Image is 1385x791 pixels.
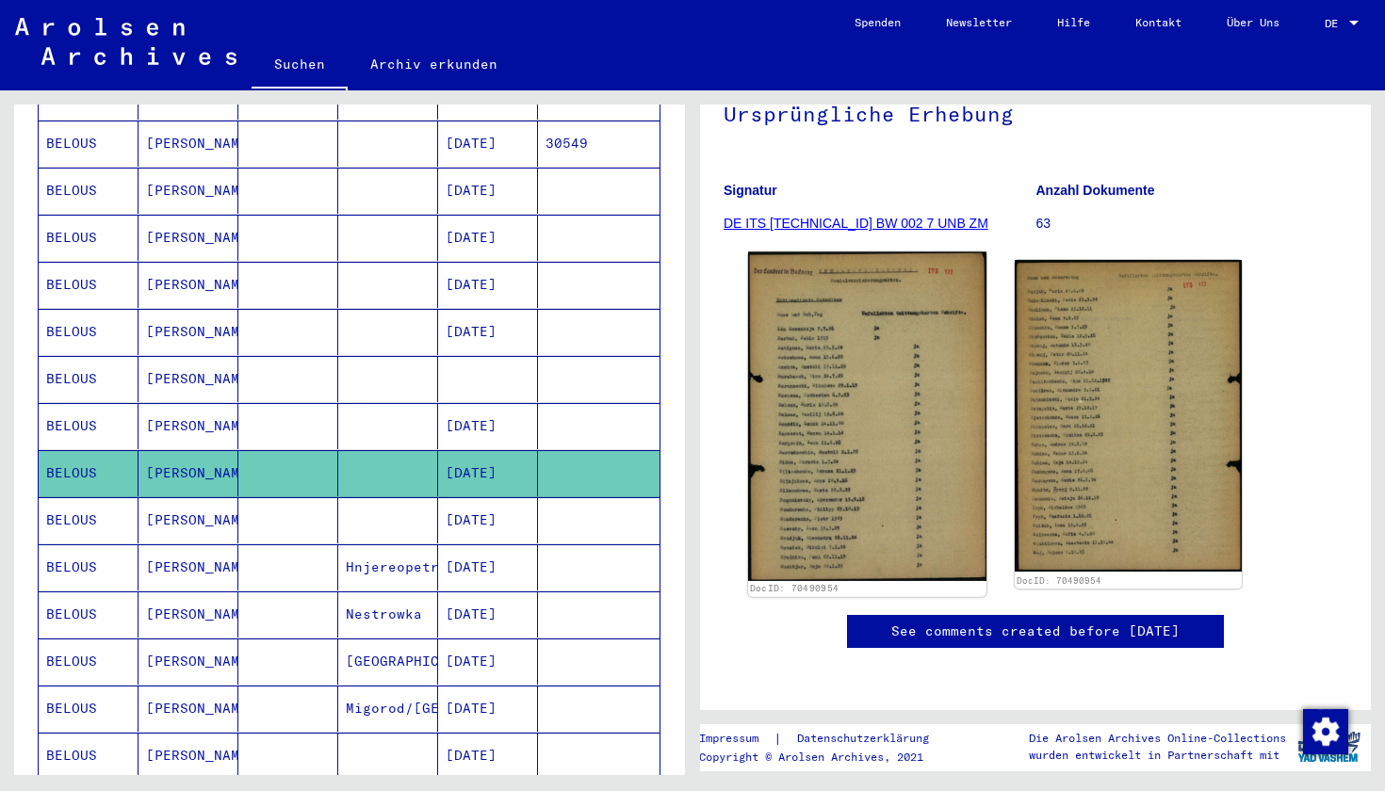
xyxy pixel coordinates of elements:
mat-cell: BELOUS [39,544,138,590]
mat-cell: BELOUS [39,403,138,449]
mat-cell: [PERSON_NAME] [138,638,238,685]
mat-cell: BELOUS [39,215,138,261]
mat-cell: [PERSON_NAME] [138,356,238,402]
mat-cell: [DATE] [438,450,538,496]
mat-cell: BELOUS [39,356,138,402]
b: Signatur [724,183,777,198]
mat-cell: [DATE] [438,544,538,590]
mat-cell: [PERSON_NAME] [138,403,238,449]
mat-cell: BELOUS [39,638,138,685]
mat-cell: [PERSON_NAME] [138,686,238,732]
img: 001.jpg [748,251,986,580]
img: 002.jpg [1015,260,1242,571]
mat-cell: [PERSON_NAME] [138,168,238,214]
img: Zustimmung ändern [1303,709,1348,754]
mat-cell: BELOUS [39,168,138,214]
mat-cell: BELOUS [39,309,138,355]
p: wurden entwickelt in Partnerschaft mit [1029,747,1286,764]
mat-cell: BELOUS [39,686,138,732]
a: Impressum [699,729,774,749]
mat-cell: [PERSON_NAME] [138,215,238,261]
mat-cell: [PERSON_NAME] [138,591,238,638]
mat-cell: [DATE] [438,215,538,261]
mat-cell: [PERSON_NAME] [138,497,238,543]
img: yv_logo.png [1294,723,1364,770]
h1: Ursprüngliche Erhebung [724,71,1347,153]
b: Anzahl Dokumente [1036,183,1155,198]
a: DE ITS [TECHNICAL_ID] BW 002 7 UNB ZM [724,216,988,231]
mat-cell: [PERSON_NAME] [138,450,238,496]
mat-cell: BELOUS [39,450,138,496]
mat-cell: [GEOGRAPHIC_DATA] [338,638,438,685]
mat-cell: [DATE] [438,497,538,543]
mat-cell: BELOUS [39,733,138,779]
mat-cell: [PERSON_NAME] [138,309,238,355]
mat-cell: [DATE] [438,403,538,449]
mat-cell: Nestrowka [338,591,438,638]
mat-cell: [PERSON_NAME] [138,733,238,779]
mat-cell: [PERSON_NAME] [138,262,238,308]
mat-cell: [DATE] [438,591,538,638]
a: See comments created before [DATE] [891,621,1180,641]
a: DocID: 70490954 [750,583,839,594]
mat-cell: [DATE] [438,168,538,214]
mat-cell: BELOUS [39,121,138,167]
mat-cell: [PERSON_NAME] [138,544,238,590]
mat-cell: BELOUS [39,497,138,543]
a: Datenschutzerklärung [782,729,952,749]
mat-cell: [DATE] [438,686,538,732]
mat-cell: [PERSON_NAME] [138,121,238,167]
mat-cell: BELOUS [39,591,138,638]
mat-cell: [DATE] [438,733,538,779]
mat-cell: Migorod/[GEOGRAPHIC_DATA] [338,686,438,732]
a: Suchen [252,41,348,90]
p: Copyright © Arolsen Archives, 2021 [699,749,952,766]
p: 63 [1036,214,1348,234]
mat-cell: [DATE] [438,121,538,167]
img: Arolsen_neg.svg [15,18,236,65]
div: | [699,729,952,749]
mat-cell: [DATE] [438,262,538,308]
mat-cell: Hnjereopetrowsk [338,544,438,590]
mat-cell: 30549 [538,121,660,167]
mat-cell: [DATE] [438,309,538,355]
mat-cell: [DATE] [438,638,538,685]
span: DE [1325,17,1345,30]
a: Archiv erkunden [348,41,520,87]
p: Die Arolsen Archives Online-Collections [1029,730,1286,747]
a: DocID: 70490954 [1017,575,1101,586]
mat-cell: BELOUS [39,262,138,308]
